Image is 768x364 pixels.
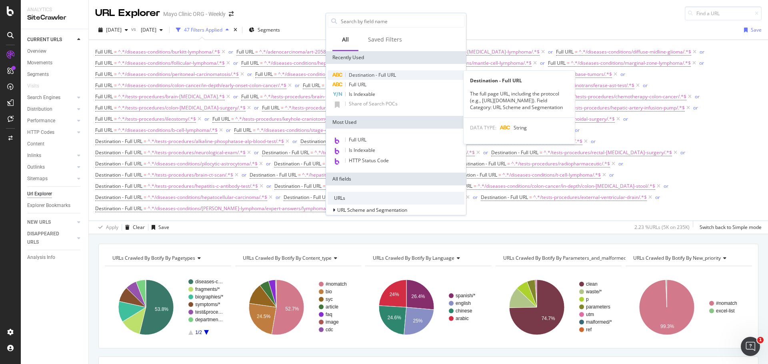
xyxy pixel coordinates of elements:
span: 1 [757,337,764,343]
div: or [693,104,698,111]
span: Destination - Full URL [95,171,142,178]
div: Content [27,140,44,148]
span: = [114,93,117,100]
div: The full page URL, including the protocol (e.g., [URL][DOMAIN_NAME]). Field Category: URL Scheme ... [464,90,575,111]
div: or [483,149,488,156]
span: ^.*/diseases-conditions/marginal-zone-lymphoma/.*$ [571,58,691,69]
h4: URLs Crawled By Botify By pagetypes [111,252,224,265]
div: URL Explorer [95,6,160,20]
div: or [204,115,209,122]
a: Content [27,140,83,148]
button: Segments [246,24,283,36]
text: 26.4% [412,294,425,299]
button: or [618,160,623,167]
span: ^.*/diseases-conditions/b-cell-lymphoma/.*$ [118,125,218,136]
button: Clear [122,221,145,234]
div: Search Engines [27,93,60,102]
span: URLs Crawled By Botify By new_priority [633,255,721,261]
div: Distribution [27,105,52,113]
span: ^.*/diseases-conditions/stage-4-colon-cancer/.*$ [257,125,366,136]
text: 24% [390,292,399,297]
button: or [473,193,478,201]
div: Saved Filters [368,36,402,44]
text: p [586,296,589,302]
span: = [298,171,301,178]
span: ^.*/diseases-conditions/burkitt-lymphoma/.*$ [118,46,220,58]
div: Recently Used [326,51,466,64]
span: ^.*/tests-procedures/neurological-exam/.*$ [148,147,246,158]
span: = [310,149,313,156]
div: Explorer Bookmarks [27,201,70,210]
span: Full URL [349,136,366,143]
span: = [114,71,117,78]
span: = [323,183,326,189]
span: ^.*/tests-procedures/alkaline-phosphatase-alp-blood-test/.*$ [148,136,284,147]
h4: URLs Crawled By Botify By parameters_and_malformed_urls [502,252,649,265]
span: Full URL [255,71,273,78]
span: Full URL [241,93,259,100]
input: Find a URL [685,6,762,20]
button: or [620,70,625,78]
div: or [623,115,628,122]
span: = [114,48,117,55]
span: Full URL [241,60,259,66]
text: 53.8% [155,306,168,312]
span: Full URL [556,48,574,55]
text: clean [586,281,598,287]
span: ^.*/diseases-conditions/pilocytic-astrocytoma/.*$ [148,158,258,169]
h4: URLs Crawled By Botify By language [371,252,484,265]
text: bio [326,289,332,294]
span: ^.*/hepatitis-b-versus-[MEDICAL_DATA]-c/art-20585896.*$ [302,169,434,181]
span: Destination - Full URL [95,160,142,167]
span: = [540,149,542,156]
span: = [498,171,501,178]
span: Is Indexable [349,91,375,97]
span: Destination - Full URL [450,171,497,178]
span: = [114,82,117,89]
div: or [254,149,259,156]
div: Visits [27,82,39,90]
text: utm [586,312,594,317]
span: Full URL [303,82,320,89]
button: or [695,93,700,100]
span: URLs Crawled By Botify By language [373,255,454,261]
text: symptoms/* [195,302,220,307]
span: Full URL [548,60,566,66]
text: article [326,304,338,310]
span: = [231,115,234,122]
span: ^.*/diseases-conditions/diffuse-midline-glioma/.*$ [579,46,691,58]
button: Save [148,221,169,234]
div: times [232,26,239,34]
span: = [507,160,510,167]
text: syc [326,296,333,302]
span: Is Indexable [349,147,375,153]
div: 2.23 % URLs ( 5K on 235K ) [634,224,690,231]
span: ^.*/adenocarcinoma/art-20580469.*$ [259,46,344,58]
div: or [700,48,704,55]
div: Segments [27,70,49,79]
a: Performance [27,117,75,125]
span: = [144,171,146,178]
button: Save [741,24,762,36]
span: Destination - Full URL [491,149,538,156]
div: Save [751,26,762,33]
div: or [620,71,625,78]
div: or [242,171,246,178]
div: A chart. [626,273,751,342]
div: or [643,82,648,89]
span: URL Scheme and Segmentation [337,207,407,213]
div: or [292,138,297,145]
span: Full URL [212,115,230,122]
div: A chart. [496,273,621,342]
div: Sitemaps [27,175,48,183]
text: faq [326,312,332,317]
div: or [655,194,660,201]
div: Destination - Full URL [464,77,575,84]
button: or [575,126,580,134]
span: Full URL [95,93,113,100]
text: spanish/* [456,293,476,298]
span: = [474,183,476,189]
button: or [233,93,238,100]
